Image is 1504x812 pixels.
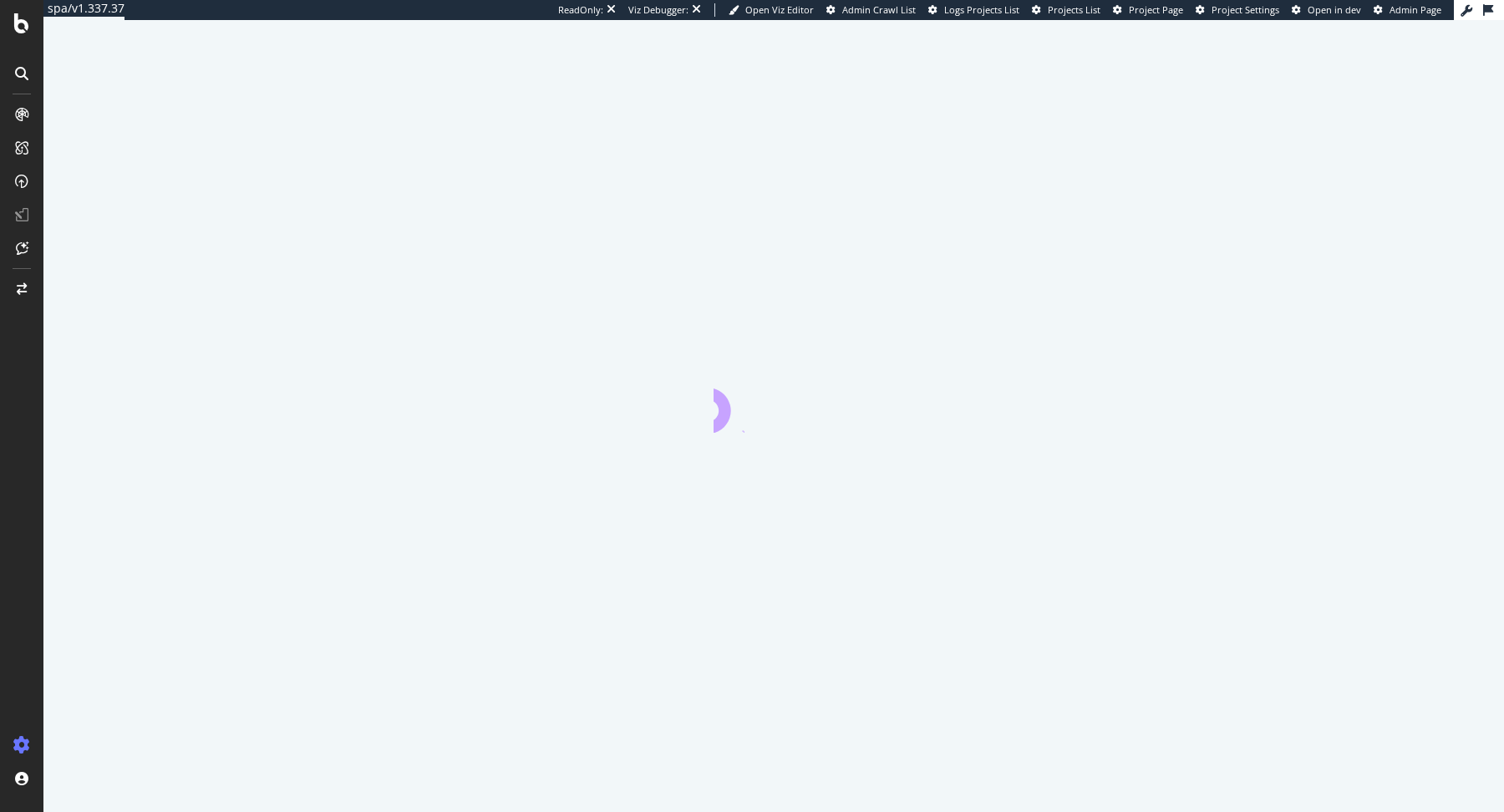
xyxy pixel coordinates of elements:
span: Admin Page [1390,3,1441,16]
div: animation [714,373,834,433]
span: Open in dev [1308,3,1361,16]
span: Project Page [1129,3,1183,16]
span: Project Settings [1212,3,1279,16]
a: Projects List [1032,3,1100,17]
a: Admin Page [1374,3,1441,17]
a: Open Viz Editor [729,3,814,17]
div: ReadOnly: [558,3,603,17]
div: Viz Debugger: [628,3,688,17]
span: Logs Projects List [944,3,1019,16]
a: Project Settings [1196,3,1279,17]
span: Admin Crawl List [842,3,916,16]
span: Projects List [1048,3,1100,16]
span: Open Viz Editor [745,3,814,16]
a: Admin Crawl List [826,3,916,17]
a: Open in dev [1292,3,1361,17]
a: Project Page [1113,3,1183,17]
a: Logs Projects List [928,3,1019,17]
